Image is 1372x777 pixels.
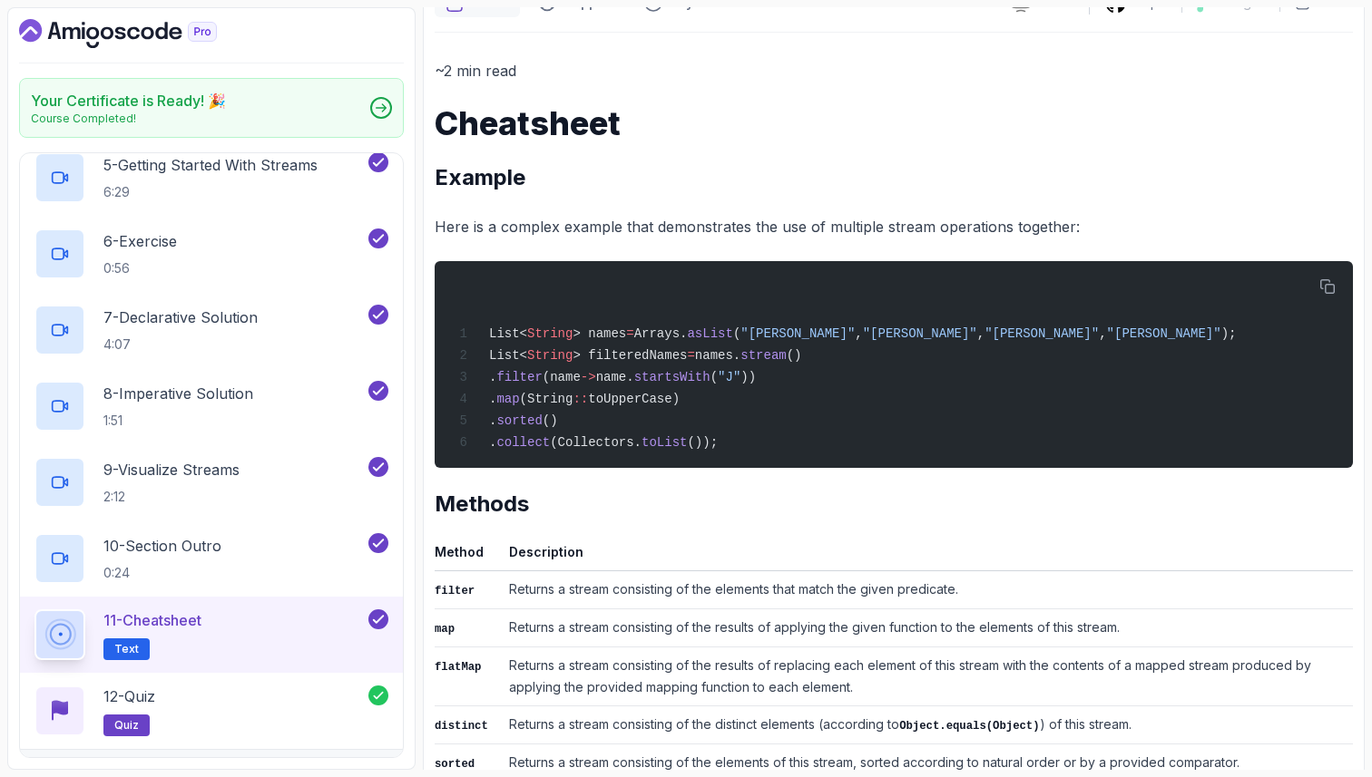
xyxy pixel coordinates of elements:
[687,326,732,341] span: asList
[695,348,740,363] span: names.
[34,305,388,355] button: 7-Declarative Solution4:07
[114,642,139,656] span: Text
[103,459,240,481] p: 9 - Visualize Streams
[103,609,201,631] p: 11 - Cheatsheet
[103,535,221,557] p: 10 - Section Outro
[502,540,1353,571] th: Description
[520,392,573,406] span: (String
[733,326,740,341] span: (
[435,214,1353,239] p: Here is a complex example that demonstrates the use of multiple stream operations together:
[19,78,404,138] a: Your Certificate is Ready! 🎉Course Completed!
[34,228,388,279] button: 6-Exercise0:56
[710,370,718,384] span: (
[19,19,259,48] a: Dashboard
[435,661,481,674] code: flatMap
[496,413,542,428] span: sorted
[489,370,496,384] span: .
[1099,326,1106,341] span: ,
[435,540,502,571] th: Method
[34,533,388,584] button: 10-Section Outro0:24
[787,348,802,363] span: ()
[103,259,177,277] p: 0:56
[718,370,740,384] span: "J"
[502,608,1353,646] td: Returns a stream consisting of the results of applying the given function to the elements of this...
[496,435,550,450] span: collect
[573,392,588,406] span: ::
[634,326,688,341] span: Arrays.
[550,435,642,450] span: (Collectors.
[435,58,1353,83] p: ~2 min read
[596,370,634,384] span: name.
[103,230,177,252] p: 6 - Exercise
[573,348,687,363] span: > filteredNames
[34,609,388,660] button: 11-CheatsheetText
[103,306,258,328] p: 7 - Declarative Solution
[543,413,558,428] span: ()
[985,326,1099,341] span: "[PERSON_NAME]"
[634,370,710,384] span: startsWith
[502,705,1353,743] td: Returns a stream consisting of the distinct elements (according to ) of this stream.
[502,646,1353,705] td: Returns a stream consisting of the results of replacing each element of this stream with the cont...
[740,370,756,384] span: ))
[543,370,581,384] span: (name
[103,685,155,707] p: 12 - Quiz
[626,326,633,341] span: =
[435,105,1353,141] h1: Cheatsheet
[496,370,542,384] span: filter
[103,383,253,404] p: 8 - Imperative Solution
[34,152,388,203] button: 5-Getting Started With Streams6:29
[435,585,475,597] code: filter
[489,413,496,428] span: .
[34,457,388,508] button: 9-Visualize Streams2:12
[642,435,687,450] span: toList
[435,163,1353,192] h2: Example
[1107,326,1221,341] span: "[PERSON_NAME]"
[489,326,527,341] span: List<
[103,412,253,430] p: 1:51
[435,623,455,636] code: map
[34,685,388,736] button: 12-Quizquiz
[977,326,985,341] span: ,
[496,392,519,406] span: map
[527,348,573,363] span: String
[103,154,318,176] p: 5 - Getting Started With Streams
[899,720,1039,733] code: Object.equals(Object)
[31,90,226,112] h2: Your Certificate is Ready! 🎉
[740,348,786,363] span: stream
[435,758,475,771] code: sorted
[489,392,496,406] span: .
[489,435,496,450] span: .
[1221,326,1237,341] span: );
[34,381,388,432] button: 8-Imperative Solution1:51
[103,564,221,582] p: 0:24
[863,326,977,341] span: "[PERSON_NAME]"
[114,718,139,733] span: quiz
[31,112,226,126] p: Course Completed!
[588,392,680,406] span: toUpperCase)
[740,326,855,341] span: "[PERSON_NAME]"
[103,335,258,354] p: 4:07
[103,183,318,201] p: 6:29
[527,326,573,341] span: String
[103,488,240,506] p: 2:12
[687,348,694,363] span: =
[687,435,718,450] span: ());
[502,570,1353,608] td: Returns a stream consisting of the elements that match the given predicate.
[573,326,626,341] span: > names
[581,370,596,384] span: ->
[435,720,488,733] code: distinct
[489,348,527,363] span: List<
[435,490,1353,519] h2: Methods
[855,326,862,341] span: ,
